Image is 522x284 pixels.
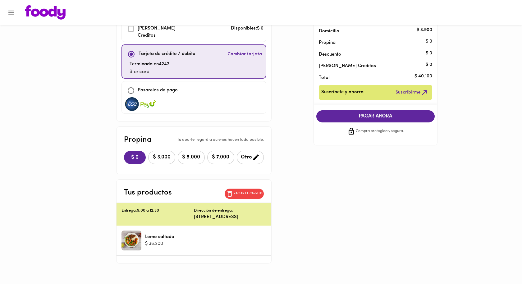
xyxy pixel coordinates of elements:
[177,137,264,143] p: Tu aporte llegará a quienes hacen todo posible.
[152,154,171,160] span: $ 3.000
[414,73,432,80] p: $ 40.100
[241,153,260,161] span: Otro
[124,134,152,145] p: Propina
[486,248,516,278] iframe: Messagebird Livechat Widget
[319,51,341,58] p: Descuento
[319,75,423,81] p: Total
[394,87,430,98] button: Suscribirme
[237,151,264,164] button: Otro
[138,18,180,39] p: Usar [PERSON_NAME] Creditos
[145,240,174,247] p: $ 36.200
[194,214,266,220] p: [STREET_ADDRESS]
[227,51,262,57] span: Cambiar tarjeta
[225,189,264,199] button: Vaciar el carrito
[130,61,169,68] p: Terminada en 4242
[138,87,178,94] p: Pasarelas de pago
[207,151,234,164] button: $ 7.000
[178,151,205,164] button: $ 5.000
[4,5,19,20] button: Menu
[426,38,432,45] p: $ 0
[130,69,169,76] p: Storicard
[417,27,432,33] p: $ 3.900
[182,154,201,160] span: $ 5.000
[396,89,428,96] span: Suscribirme
[356,128,404,135] span: Compra protegida y segura.
[426,62,432,68] p: $ 0
[25,5,66,20] img: logo.png
[319,39,423,46] p: Propina
[316,110,435,122] button: PAGAR AHORA
[226,48,263,61] button: Cambiar tarjeta
[129,155,141,161] span: $ 0
[148,151,175,164] button: $ 3.000
[319,63,423,69] p: [PERSON_NAME] Creditos
[124,187,172,198] p: Tus productos
[121,208,194,214] p: Entrega: 9:00 a 12:30
[194,208,233,214] p: Dirección de entrega:
[124,97,140,111] img: visa
[323,113,429,119] span: PAGAR AHORA
[139,51,195,58] p: Tarjeta de crédito / debito
[321,89,364,96] span: Suscríbete y ahorra
[211,154,230,160] span: $ 7.000
[145,234,174,240] p: Lomo saltado
[426,50,432,57] p: $ 0
[231,25,263,32] p: Disponibles: $ 0
[319,28,339,34] p: Domicilio
[140,97,156,111] img: visa
[121,231,141,250] div: Lomo saltado
[124,151,146,164] button: $ 0
[234,191,263,196] p: Vaciar el carrito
